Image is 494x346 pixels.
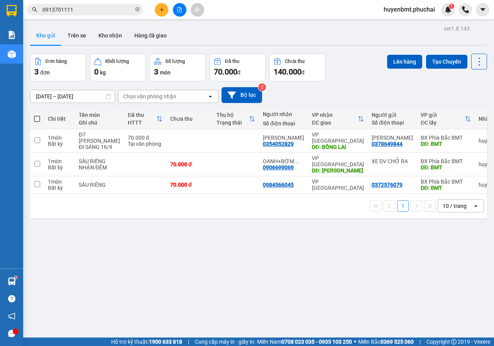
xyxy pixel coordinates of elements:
input: Select a date range. [30,90,115,103]
span: question-circle [8,295,15,302]
button: Lên hàng [387,55,422,69]
img: phone-icon [462,6,469,13]
button: Chưa thu140.000đ [269,54,325,81]
button: Kho nhận [92,26,128,45]
button: 1 [397,200,409,212]
span: close-circle [135,7,140,12]
span: 70.000 [214,67,237,76]
div: Chi tiết [48,116,71,122]
div: XE DV CHỞ RA [372,158,413,164]
svg: open [207,93,213,100]
div: 1 món [48,179,71,185]
span: 140.000 [274,67,301,76]
div: Bất kỳ [48,185,71,191]
div: ĐC giao [312,120,358,126]
span: 1 [450,3,453,9]
div: DĐ: SƠN HÀ [312,167,364,174]
span: Hỗ trợ kỹ thuật: [111,338,182,346]
span: ... [294,158,299,164]
sup: 1 [15,276,17,278]
div: VP [GEOGRAPHIC_DATA] [312,155,364,167]
div: Đã thu [128,112,156,118]
div: HỒNG PHẤN [263,135,304,141]
th: Toggle SortBy [213,109,259,129]
div: 0378649844 [372,141,403,147]
div: Số điện thoại [263,120,304,127]
div: BX Phía Bắc BMT [421,158,471,164]
div: VP gửi [421,112,465,118]
button: Số lượng3món [150,54,206,81]
div: Bất kỳ [48,141,71,147]
div: Khối lượng [105,59,129,64]
div: HTTT [128,120,156,126]
button: plus [155,3,168,17]
sup: 1 [449,3,454,9]
button: caret-down [476,3,489,17]
button: Kho gửi [30,26,61,45]
input: Tìm tên, số ĐT hoặc mã đơn [42,5,134,14]
span: 3 [154,67,158,76]
strong: 1900 633 818 [149,339,182,345]
button: Hàng đã giao [128,26,173,45]
div: Đã thu [225,59,239,64]
span: 3 [34,67,39,76]
span: plus [159,7,164,12]
div: Số điện thoại [372,120,413,126]
div: DĐ: BMT [421,141,471,147]
span: search [32,7,37,12]
div: 0372576079 [372,182,403,188]
div: SẦU RIÊNG [79,182,120,188]
span: đơn [40,69,50,76]
div: BX Phía Bắc BMT [421,179,471,185]
div: ĐI SÁNG 16/9 [79,144,120,150]
th: Toggle SortBy [124,109,166,129]
div: ĐT SAM SUNG [79,132,120,144]
img: logo-vxr [7,5,17,17]
div: 70.000 đ [128,135,162,141]
button: Trên xe [61,26,92,45]
div: Người nhận [263,111,304,117]
button: Đã thu70.000đ [210,54,266,81]
div: VP [GEOGRAPHIC_DATA] [312,132,364,144]
span: ⚪️ [354,340,356,343]
div: Tại văn phòng [128,141,162,147]
th: Toggle SortBy [417,109,475,129]
th: Toggle SortBy [308,109,368,129]
span: Miền Bắc [358,338,414,346]
div: OANH+BỜM-0919699069 [263,158,304,164]
span: message [8,330,15,337]
div: 0354052829 [263,141,294,147]
div: Bất kỳ [48,164,71,170]
div: DĐ: BMT [421,185,471,191]
div: 70.000 đ [170,182,209,188]
div: 10 / trang [443,202,467,210]
span: Miền Nam [257,338,352,346]
div: Chọn văn phòng nhận [123,93,176,100]
div: 70.000 đ [170,161,209,167]
img: solution-icon [8,31,16,39]
button: Bộ lọc [222,87,262,103]
div: 0984566045 [263,182,294,188]
span: huyenbmt.phuchai [377,5,441,14]
div: BX Phía Bắc BMT [421,135,471,141]
div: VP nhận [312,112,358,118]
span: món [160,69,171,76]
span: | [420,338,421,346]
div: Thu hộ [217,112,249,118]
div: Tên món [79,112,120,118]
strong: 0369 525 060 [381,339,414,345]
img: warehouse-icon [8,50,16,58]
div: DĐ: BỒNG LAI [312,144,364,150]
div: Chưa thu [285,59,305,64]
svg: open [473,203,479,209]
span: 0 [94,67,98,76]
span: aim [195,7,200,12]
button: Đơn hàng3đơn [30,54,86,81]
span: kg [100,69,106,76]
div: 1 món [48,135,71,141]
div: 0906699069 [263,164,294,170]
span: close-circle [135,6,140,14]
span: Cung cấp máy in - giấy in: [195,338,255,346]
div: TRẦN HỮU PHÚC [372,135,413,141]
div: Người gửi [372,112,413,118]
